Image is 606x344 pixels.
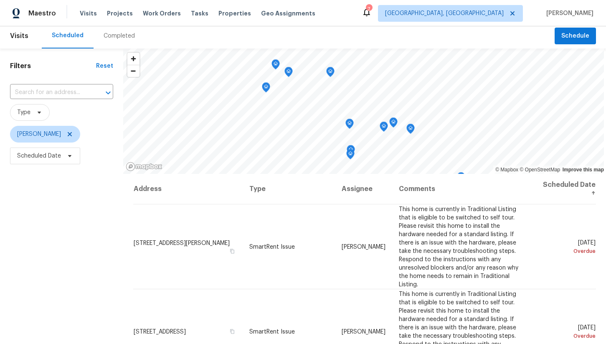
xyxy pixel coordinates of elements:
[104,32,135,40] div: Completed
[123,48,604,174] canvas: Map
[495,167,518,173] a: Mapbox
[457,172,465,185] div: Map marker
[228,327,236,335] button: Copy Address
[389,117,398,130] div: Map marker
[10,27,28,45] span: Visits
[366,5,372,13] div: 7
[249,329,295,334] span: SmartRent Issue
[80,9,97,18] span: Visits
[380,122,388,135] div: Map marker
[10,86,90,99] input: Search for an address...
[326,67,335,80] div: Map marker
[561,31,589,41] span: Schedule
[543,9,593,18] span: [PERSON_NAME]
[520,167,560,173] a: OpenStreetMap
[531,174,596,204] th: Scheduled Date ↑
[261,9,315,18] span: Geo Assignments
[28,9,56,18] span: Maestro
[133,174,243,204] th: Address
[335,174,392,204] th: Assignee
[143,9,181,18] span: Work Orders
[406,124,415,137] div: Map marker
[243,174,335,204] th: Type
[134,240,230,246] span: [STREET_ADDRESS][PERSON_NAME]
[107,9,133,18] span: Projects
[538,247,596,255] div: Overdue
[538,240,596,255] span: [DATE]
[346,149,355,162] div: Map marker
[228,247,236,255] button: Copy Address
[399,206,518,287] span: This home is currently in Traditional Listing that is eligible to be switched to self tour. Pleas...
[342,329,385,334] span: [PERSON_NAME]
[52,31,84,40] div: Scheduled
[392,174,531,204] th: Comments
[10,62,96,70] h1: Filters
[17,152,61,160] span: Scheduled Date
[218,9,251,18] span: Properties
[347,145,355,158] div: Map marker
[538,324,596,340] span: [DATE]
[134,329,186,334] span: [STREET_ADDRESS]
[555,28,596,45] button: Schedule
[385,9,504,18] span: [GEOGRAPHIC_DATA], [GEOGRAPHIC_DATA]
[538,331,596,340] div: Overdue
[127,65,139,77] button: Zoom out
[271,59,280,72] div: Map marker
[102,87,114,99] button: Open
[191,10,208,16] span: Tasks
[563,167,604,173] a: Improve this map
[17,108,30,117] span: Type
[342,244,385,250] span: [PERSON_NAME]
[127,53,139,65] button: Zoom in
[249,244,295,250] span: SmartRent Issue
[262,82,270,95] div: Map marker
[345,119,354,132] div: Map marker
[284,67,293,80] div: Map marker
[17,130,61,138] span: [PERSON_NAME]
[126,162,162,171] a: Mapbox homepage
[96,62,113,70] div: Reset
